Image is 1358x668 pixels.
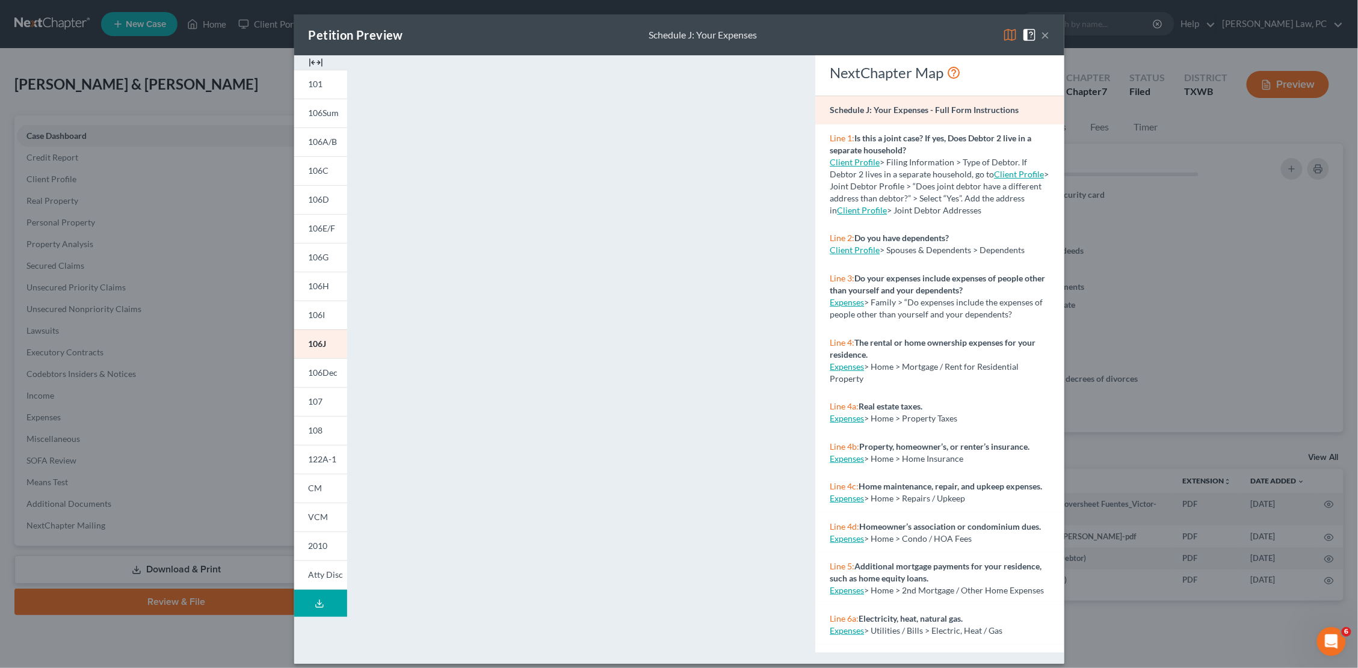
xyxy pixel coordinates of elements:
[830,169,1049,215] span: > Joint Debtor Profile > “Does joint debtor have a different address than debtor?” > Select “Yes”...
[294,445,347,474] a: 122A-1
[649,28,757,42] div: Schedule J: Your Expenses
[830,337,854,348] span: Line 4:
[994,169,1044,179] a: Client Profile
[859,521,1041,532] strong: Homeowner’s association or condominium dues.
[309,252,329,262] span: 106G
[309,367,338,378] span: 106Dec
[864,533,972,544] span: > Home > Condo / HOA Fees
[830,521,859,532] span: Line 4d:
[830,401,859,411] span: Line 4a:
[864,585,1044,595] span: > Home > 2nd Mortgage / Other Home Expenses
[309,194,330,204] span: 106D
[309,223,336,233] span: 106E/F
[830,157,880,167] a: Client Profile
[309,425,323,435] span: 108
[1342,627,1351,637] span: 6
[830,105,1019,115] strong: Schedule J: Your Expenses - Full Form Instructions
[1317,627,1346,656] iframe: Intercom live chat
[309,396,323,406] span: 107
[830,297,1043,319] span: > Family > “Do expenses include the expenses of people other than yourself and your dependents?
[309,310,326,320] span: 106I
[369,65,794,651] iframe: <object ng-attr-data='[URL][DOMAIN_NAME]' type='application/pdf' width='100%' height='975px'></ob...
[309,26,403,43] div: Petition Preview
[830,561,1042,583] strong: Additional mortgage payments for your residence, such as home equity loans.
[830,245,880,255] a: Client Profile
[309,165,329,176] span: 106C
[830,157,1027,179] span: > Filing Information > Type of Debtor. If Debtor 2 lives in a separate household, go to
[880,245,1025,255] span: > Spouses & Dependents > Dependents
[859,613,963,624] strong: Electricity, heat, natural gas.
[859,481,1042,491] strong: Home maintenance, repair, and upkeep expenses.
[830,453,864,464] a: Expenses
[837,205,981,215] span: > Joint Debtor Addresses
[1022,28,1037,42] img: help-close-5ba153eb36485ed6c1ea00a893f15db1cb9b99d6cae46e1a8edb6c62d00a1a76.svg
[830,63,1049,82] div: NextChapter Map
[830,625,864,636] a: Expenses
[294,70,347,99] a: 101
[309,136,338,147] span: 106A/B
[830,273,854,283] span: Line 3:
[830,361,864,372] a: Expenses
[864,453,963,464] span: > Home > Home Insurance
[294,329,347,358] a: 106J
[294,272,347,301] a: 106H
[309,569,344,580] span: Atty Disc
[830,133,854,143] span: Line 1:
[830,533,864,544] a: Expenses
[830,297,864,307] a: Expenses
[830,273,1045,295] strong: Do your expenses include expenses of people other than yourself and your dependents?
[294,214,347,243] a: 106E/F
[859,441,1029,452] strong: Property, homeowner’s, or renter’s insurance.
[830,441,859,452] span: Line 4b:
[309,512,329,522] span: VCM
[294,532,347,560] a: 2010
[309,483,323,493] span: CM
[294,127,347,156] a: 106A/B
[859,401,922,411] strong: Real estate taxes.
[1003,28,1017,42] img: map-eea8200ae884c6f1103ae1953ef3d486a96c86aabb227e865a55264e3737af1f.svg
[830,361,1019,384] span: > Home > Mortgage / Rent for Residential Property
[830,233,854,243] span: Line 2:
[309,79,323,89] span: 101
[854,233,949,243] strong: Do you have dependents?
[864,413,957,423] span: > Home > Property Taxes
[294,99,347,127] a: 106Sum
[309,454,337,464] span: 122A-1
[830,413,864,423] a: Expenses
[294,243,347,272] a: 106G
[294,185,347,214] a: 106D
[294,416,347,445] a: 108
[837,205,887,215] a: Client Profile
[294,503,347,532] a: VCM
[830,481,859,491] span: Line 4c:
[309,55,323,70] img: expand-e0f6d898513216a626fdd78e52531dac95497ffd26381d4c15ee2fc46db09dca.svg
[830,337,1035,360] strong: The rental or home ownership expenses for your residence.
[864,493,965,503] span: > Home > Repairs / Upkeep
[830,493,864,503] a: Expenses
[830,133,1031,155] strong: Is this a joint case? If yes, Does Debtor 2 live in a separate household?
[830,613,859,624] span: Line 6a:
[1042,28,1050,42] button: ×
[294,560,347,590] a: Atty Disc
[294,358,347,387] a: 106Dec
[309,281,330,291] span: 106H
[309,339,327,349] span: 106J
[309,541,328,551] span: 2010
[294,474,347,503] a: CM
[294,387,347,416] a: 107
[294,301,347,329] a: 106I
[294,156,347,185] a: 106C
[830,585,864,595] a: Expenses
[864,625,1002,636] span: > Utilities / Bills > Electric, Heat / Gas
[830,561,854,571] span: Line 5:
[309,108,339,118] span: 106Sum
